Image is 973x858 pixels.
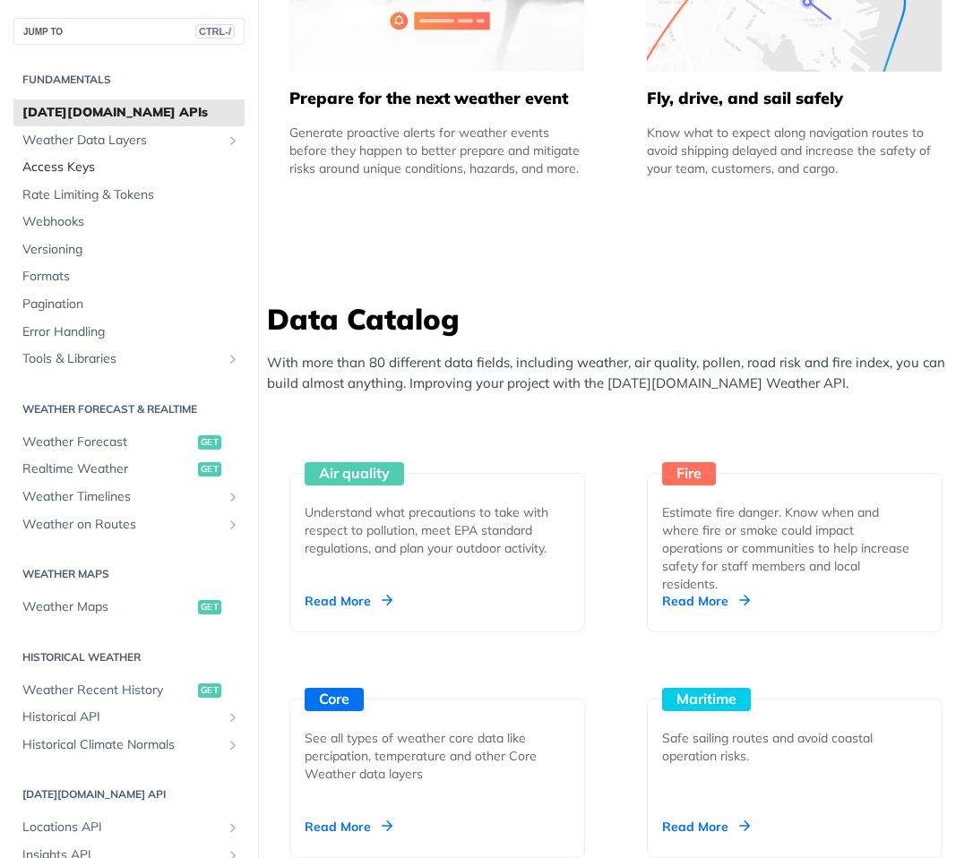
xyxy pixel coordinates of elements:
div: Understand what precautions to take with respect to pollution, meet EPA standard regulations, and... [305,503,555,557]
span: Historical Climate Normals [22,736,221,754]
a: Maritime Safe sailing routes and avoid coastal operation risks. Read More [640,632,950,858]
span: Versioning [22,241,240,259]
a: Pagination [13,291,245,318]
span: Access Keys [22,159,240,176]
a: Tools & LibrariesShow subpages for Tools & Libraries [13,346,245,373]
a: Historical Climate NormalsShow subpages for Historical Climate Normals [13,732,245,759]
p: With more than 80 different data fields, including weather, air quality, pollen, road risk and fi... [267,353,973,393]
a: Weather on RoutesShow subpages for Weather on Routes [13,511,245,538]
div: Know what to expect along navigation routes to avoid shipping delayed and increase the safety of ... [647,124,943,177]
a: Air quality Understand what precautions to take with respect to pollution, meet EPA standard regu... [282,407,592,632]
span: Tools & Libraries [22,350,221,368]
div: Read More [662,818,750,836]
div: Read More [305,818,392,836]
h2: Fundamentals [13,72,245,88]
a: Locations APIShow subpages for Locations API [13,814,245,841]
h3: Data Catalog [267,299,973,339]
div: Generate proactive alerts for weather events before they happen to better prepare and mitigate ri... [289,124,585,177]
div: Safe sailing routes and avoid coastal operation risks. [662,729,913,765]
a: Historical APIShow subpages for Historical API [13,704,245,731]
span: CTRL-/ [195,24,235,39]
div: Maritime [662,688,751,711]
span: Weather Data Layers [22,132,221,150]
a: Weather TimelinesShow subpages for Weather Timelines [13,484,245,511]
span: get [198,462,221,476]
h2: Historical Weather [13,649,245,665]
a: Core See all types of weather core data like percipation, temperature and other Core Weather data... [282,632,592,858]
div: Core [305,688,364,711]
div: Read More [662,592,750,610]
span: [DATE][DOMAIN_NAME] APIs [22,104,240,122]
button: Show subpages for Tools & Libraries [226,352,240,366]
div: Fire [662,462,716,485]
span: Weather Timelines [22,488,221,506]
a: Error Handling [13,319,245,346]
button: Show subpages for Weather on Routes [226,518,240,532]
span: Pagination [22,296,240,313]
button: Show subpages for Weather Data Layers [226,133,240,148]
h5: Prepare for the next weather event [289,88,585,109]
a: Fire Estimate fire danger. Know when and where fire or smoke could impact operations or communiti... [640,407,950,632]
h2: [DATE][DOMAIN_NAME] API [13,786,245,802]
span: Weather Maps [22,598,194,616]
h2: Weather Forecast & realtime [13,401,245,417]
a: [DATE][DOMAIN_NAME] APIs [13,99,245,126]
span: Webhooks [22,213,240,231]
span: Formats [22,268,240,286]
a: Realtime Weatherget [13,456,245,483]
button: Show subpages for Historical Climate Normals [226,738,240,752]
span: get [198,435,221,450]
h2: Weather Maps [13,566,245,582]
button: Show subpages for Historical API [226,710,240,725]
a: Weather Forecastget [13,429,245,456]
span: Historical API [22,708,221,726]
span: Weather Forecast [22,433,194,451]
button: Show subpages for Locations API [226,820,240,835]
button: JUMP TOCTRL-/ [13,18,245,45]
a: Weather Data LayersShow subpages for Weather Data Layers [13,127,245,154]
a: Versioning [13,236,245,263]
div: See all types of weather core data like percipation, temperature and other Core Weather data layers [305,729,555,783]
h5: Fly, drive, and sail safely [647,88,943,109]
span: Weather on Routes [22,516,221,534]
span: Locations API [22,819,221,837]
a: Formats [13,263,245,290]
span: Error Handling [22,323,240,341]
div: Read More [305,592,392,610]
a: Weather Recent Historyget [13,677,245,704]
div: Estimate fire danger. Know when and where fire or smoke could impact operations or communities to... [662,503,913,593]
a: Access Keys [13,154,245,181]
span: Weather Recent History [22,682,194,699]
a: Weather Mapsget [13,594,245,621]
span: Rate Limiting & Tokens [22,186,240,204]
span: Realtime Weather [22,460,194,478]
span: get [198,683,221,698]
span: get [198,600,221,614]
a: Rate Limiting & Tokens [13,182,245,209]
div: Air quality [305,462,404,485]
a: Webhooks [13,209,245,236]
button: Show subpages for Weather Timelines [226,490,240,504]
